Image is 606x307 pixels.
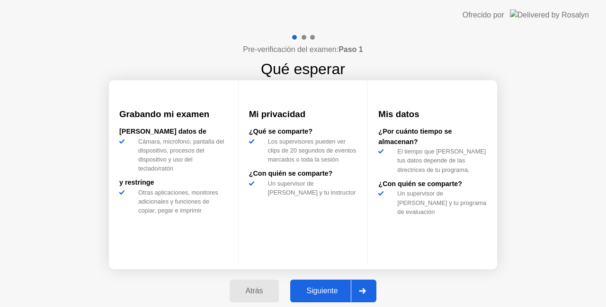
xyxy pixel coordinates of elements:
[134,137,228,173] div: Cámara, micrófono, pantalla del dispositivo, procesos del dispositivo y uso del teclado/ratón
[119,178,228,188] div: y restringe
[264,179,357,197] div: Un supervisor de [PERSON_NAME] y tu instructor
[378,179,487,189] div: ¿Con quién se comparte?
[249,169,357,179] div: ¿Con quién se comparte?
[463,9,504,21] div: Ofrecido por
[243,44,363,55] h4: Pre-verificación del examen:
[339,45,363,53] b: Paso 1
[134,188,228,215] div: Otras aplicaciones, monitores adicionales y funciones de copiar, pegar e imprimir
[119,127,228,137] div: [PERSON_NAME] datos de
[510,9,589,20] img: Delivered by Rosalyn
[230,280,279,302] button: Atrás
[232,287,276,295] div: Atrás
[378,127,487,147] div: ¿Por cuánto tiempo se almacenan?
[290,280,376,302] button: Siguiente
[293,287,351,295] div: Siguiente
[249,127,357,137] div: ¿Qué se comparte?
[393,189,487,216] div: Un supervisor de [PERSON_NAME] y tu programa de evaluación
[119,108,228,121] h3: Grabando mi examen
[264,137,357,164] div: Los supervisores pueden ver clips de 20 segundos de eventos marcados o toda la sesión
[249,108,357,121] h3: Mi privacidad
[393,147,487,174] div: El tiempo que [PERSON_NAME] tus datos depende de las directrices de tu programa.
[378,108,487,121] h3: Mis datos
[261,58,345,80] h1: Qué esperar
